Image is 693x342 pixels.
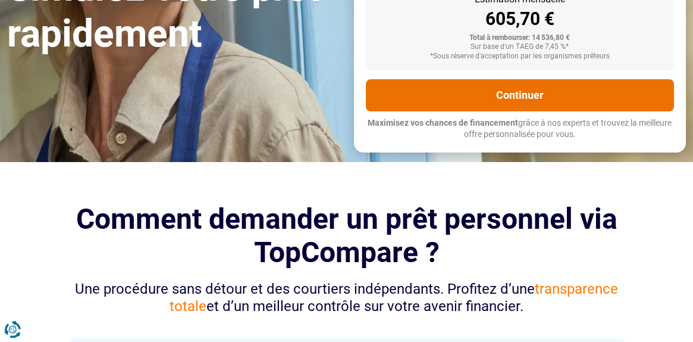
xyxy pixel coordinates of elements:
[368,118,518,128] span: Maximisez vos chances de financement
[366,117,675,141] p: grâce à nos experts et trouvez la meilleure offre personnalisée pour vous.
[68,281,625,315] div: Une procédure sans détour et des courtiers indépendants. Profitez d’une et d’un meilleur contrôle...
[375,10,665,28] div: 605,70 €
[375,43,665,51] div: Sur base d'un TAEG de 7,45 %*
[375,34,665,42] div: Total à rembourser: 14 536,80 €
[375,52,665,61] div: *Sous réserve d'acceptation par les organismes prêteurs
[170,281,618,315] span: transparence totale
[68,203,625,268] h2: Comment demander un prêt personnel via TopCompare ?
[366,79,675,111] button: Continuer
